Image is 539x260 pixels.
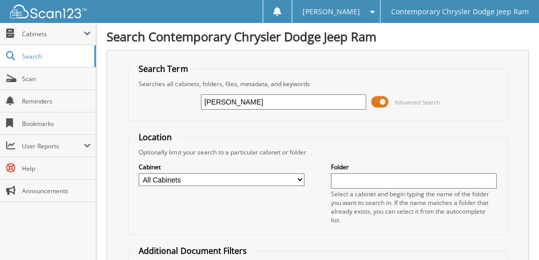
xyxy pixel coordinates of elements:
span: [PERSON_NAME] [302,9,360,15]
span: Cabinets [22,30,84,38]
span: Reminders [22,97,91,106]
label: Folder [331,163,497,171]
span: Scan [22,74,91,83]
span: Contemporary Chrysler Dodge Jeep Ram [391,9,528,15]
div: Select a cabinet and begin typing the name of the folder you want to search in. If the name match... [331,190,497,224]
span: Help [22,164,91,173]
div: Optionally limit your search to a particular cabinet or folder [134,148,501,157]
span: Search [22,52,89,61]
legend: Location [134,132,177,143]
div: Searches all cabinets, folders, files, metadata, and keywords [134,80,501,88]
span: Announcements [22,187,91,195]
span: User Reports [22,142,84,150]
h1: Search Contemporary Chrysler Dodge Jeep Ram [107,28,529,45]
span: Advanced Search [394,98,440,106]
legend: Search Term [134,63,193,74]
label: Cabinet [139,163,304,171]
legend: Additional Document Filters [134,245,251,256]
span: Bookmarks [22,119,91,128]
img: scan123-logo-white.svg [10,5,87,18]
